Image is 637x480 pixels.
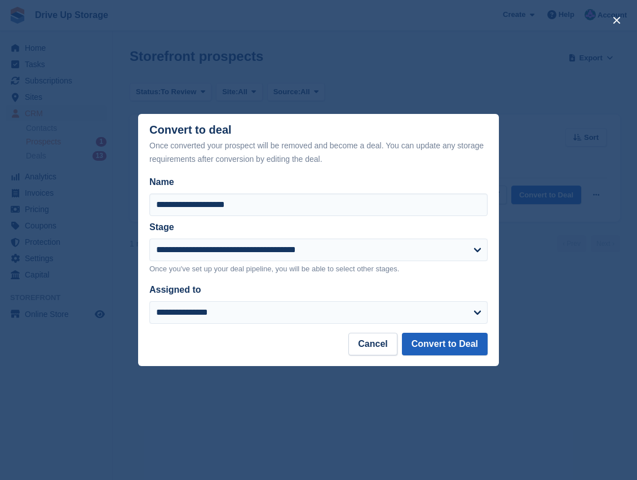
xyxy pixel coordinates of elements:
[149,139,488,166] div: Once converted your prospect will be removed and become a deal. You can update any storage requir...
[348,333,397,355] button: Cancel
[149,124,488,166] div: Convert to deal
[149,263,488,275] p: Once you've set up your deal pipeline, you will be able to select other stages.
[149,222,174,232] label: Stage
[149,175,488,189] label: Name
[608,11,626,29] button: close
[402,333,488,355] button: Convert to Deal
[149,285,201,294] label: Assigned to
